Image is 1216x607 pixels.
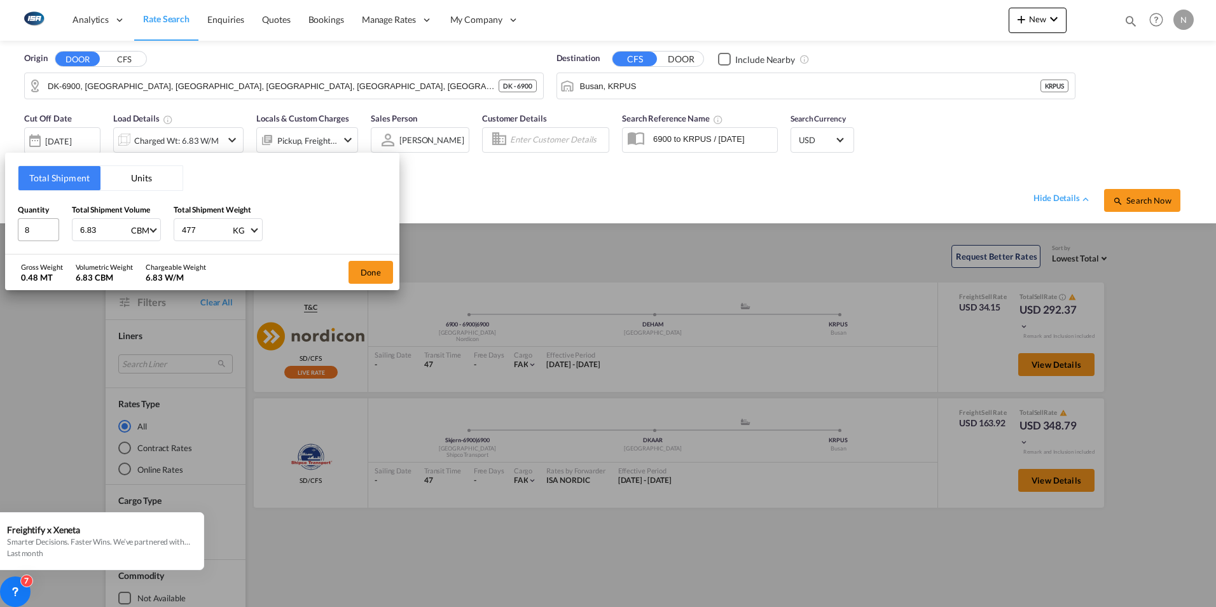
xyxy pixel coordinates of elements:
[76,262,133,272] div: Volumetric Weight
[131,225,149,235] div: CBM
[72,205,150,214] span: Total Shipment Volume
[21,272,63,283] div: 0.48 MT
[18,205,49,214] span: Quantity
[233,225,245,235] div: KG
[181,219,231,241] input: Enter weight
[76,272,133,283] div: 6.83 CBM
[100,166,183,190] button: Units
[174,205,251,214] span: Total Shipment Weight
[21,262,63,272] div: Gross Weight
[146,262,206,272] div: Chargeable Weight
[146,272,206,283] div: 6.83 W/M
[79,219,130,241] input: Enter volume
[349,261,393,284] button: Done
[18,218,59,241] input: Qty
[18,166,100,190] button: Total Shipment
